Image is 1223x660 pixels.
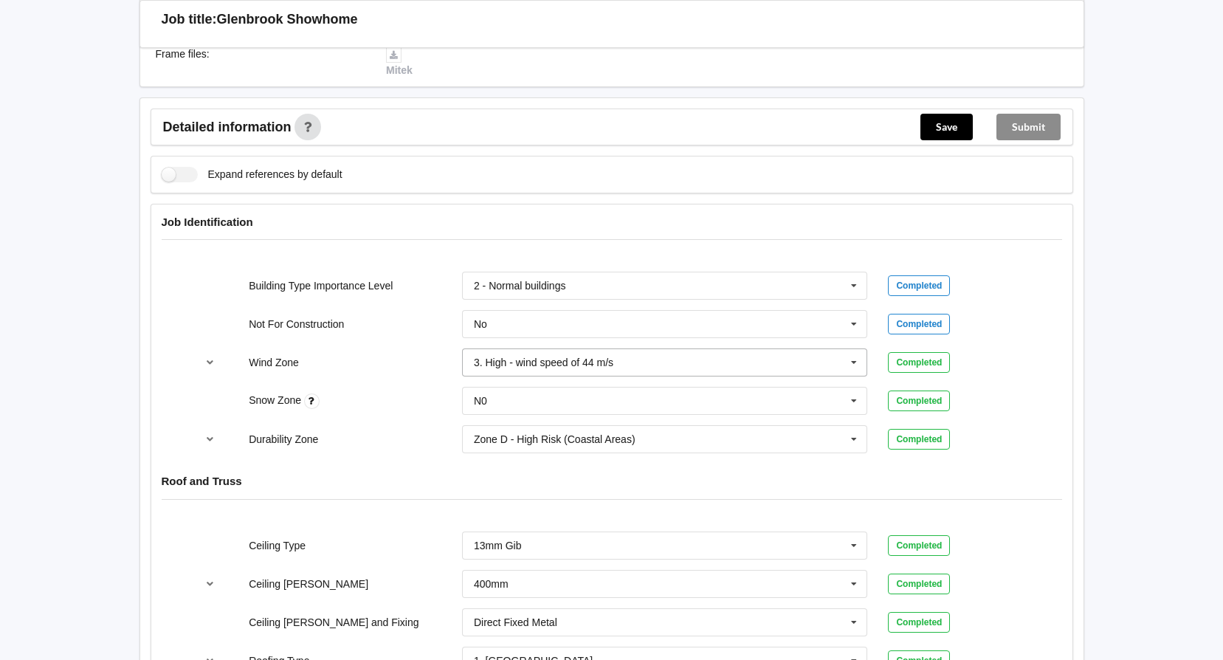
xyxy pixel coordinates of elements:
div: Completed [888,275,950,296]
button: reference-toggle [196,426,224,453]
label: Durability Zone [249,433,318,445]
div: N0 [474,396,487,406]
div: 13mm Gib [474,540,522,551]
div: Completed [888,352,950,373]
label: Snow Zone [249,394,304,406]
h4: Job Identification [162,215,1062,229]
span: Detailed information [163,120,292,134]
h3: Job title: [162,11,217,28]
label: Expand references by default [162,167,342,182]
button: Save [920,114,973,140]
button: reference-toggle [196,571,224,597]
label: Not For Construction [249,318,344,330]
div: Completed [888,429,950,450]
div: Zone D - High Risk (Coastal Areas) [474,434,635,444]
div: No [474,319,487,329]
div: 2 - Normal buildings [474,281,566,291]
label: Ceiling Type [249,540,306,551]
div: 400mm [474,579,509,589]
div: 3. High - wind speed of 44 m/s [474,357,613,368]
button: reference-toggle [196,349,224,376]
div: Completed [888,391,950,411]
div: Frame files : [145,47,376,78]
h4: Roof and Truss [162,474,1062,488]
label: Ceiling [PERSON_NAME] and Fixing [249,616,418,628]
label: Wind Zone [249,357,299,368]
div: Completed [888,574,950,594]
div: Completed [888,612,950,633]
div: Completed [888,535,950,556]
label: Ceiling [PERSON_NAME] [249,578,368,590]
div: Direct Fixed Metal [474,617,557,628]
h3: Glenbrook Showhome [217,11,358,28]
div: Completed [888,314,950,334]
a: Mitek [386,48,413,76]
label: Building Type Importance Level [249,280,393,292]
